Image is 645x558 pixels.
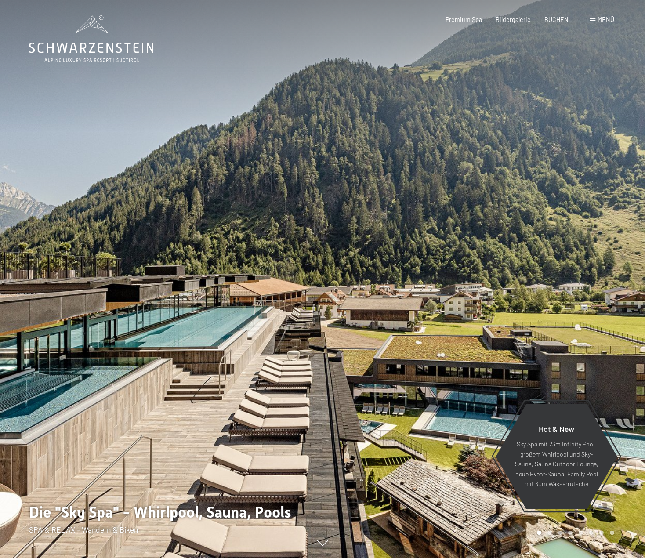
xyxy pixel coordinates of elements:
[539,424,574,434] span: Hot & New
[534,531,614,535] div: Carousel Pagination
[568,531,573,535] div: Carousel Page 4
[446,16,482,23] a: Premium Spa
[610,531,614,535] div: Carousel Page 8
[598,16,614,23] span: Menü
[537,531,541,535] div: Carousel Page 1 (Current Slide)
[579,531,583,535] div: Carousel Page 5
[547,531,552,535] div: Carousel Page 2
[515,439,598,489] p: Sky Spa mit 23m Infinity Pool, großem Whirlpool und Sky-Sauna, Sauna Outdoor Lounge, neue Event-S...
[599,531,604,535] div: Carousel Page 7
[544,16,569,23] a: BUCHEN
[558,531,562,535] div: Carousel Page 3
[496,16,531,23] a: Bildergalerie
[495,403,618,510] a: Hot & New Sky Spa mit 23m Infinity Pool, großem Whirlpool und Sky-Sauna, Sauna Outdoor Lounge, ne...
[589,531,594,535] div: Carousel Page 6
